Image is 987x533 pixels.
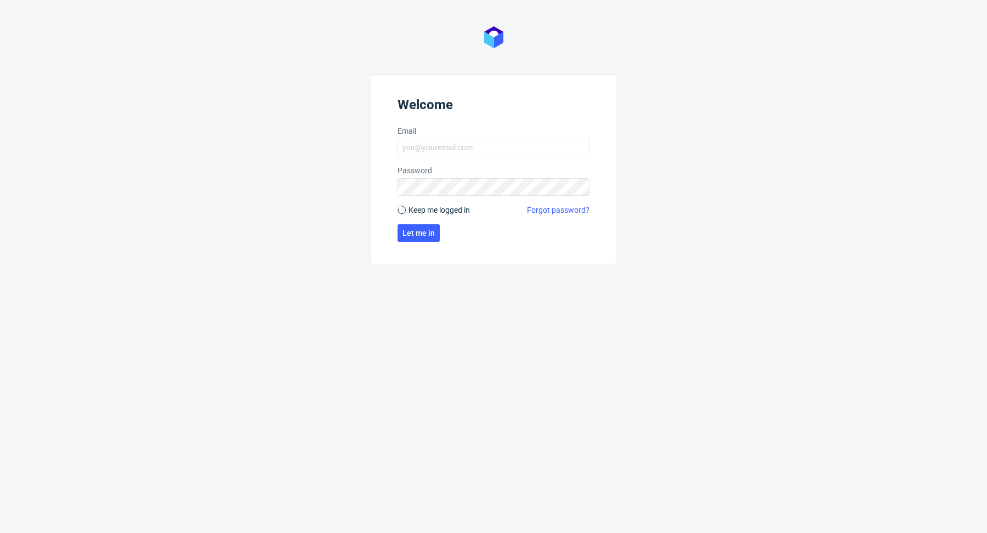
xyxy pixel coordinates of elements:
span: Keep me logged in [409,205,470,216]
label: Email [398,126,589,137]
input: you@youremail.com [398,139,589,156]
button: Let me in [398,224,440,242]
a: Forgot password? [527,205,589,216]
label: Password [398,165,589,176]
header: Welcome [398,97,589,117]
span: Let me in [402,229,435,237]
